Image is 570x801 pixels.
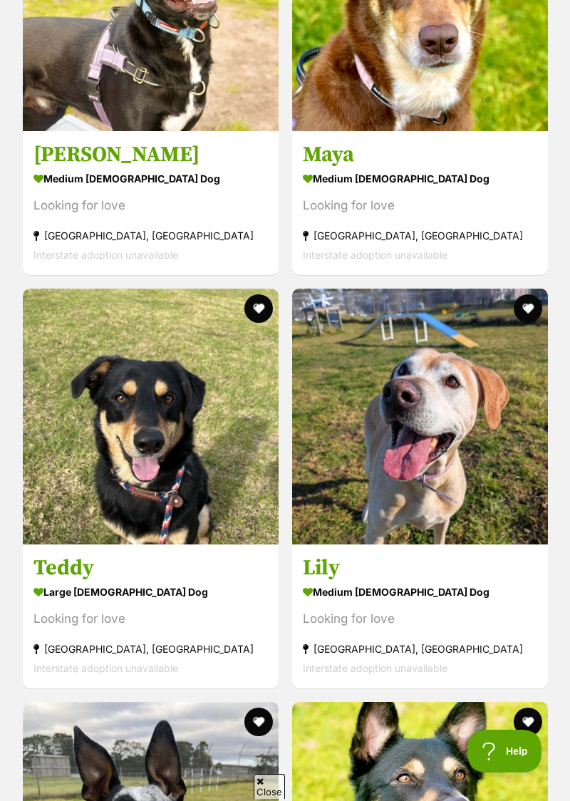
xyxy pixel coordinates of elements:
[33,554,268,582] h3: Teddy
[467,730,541,772] iframe: Help Scout Beacon - Open
[303,249,447,261] span: Interstate adoption unavailable
[303,639,537,658] div: [GEOGRAPHIC_DATA], [GEOGRAPHIC_DATA]
[23,130,279,275] a: [PERSON_NAME] medium [DEMOGRAPHIC_DATA] Dog Looking for love [GEOGRAPHIC_DATA], [GEOGRAPHIC_DATA]...
[33,582,268,602] div: large [DEMOGRAPHIC_DATA] Dog
[33,226,268,245] div: [GEOGRAPHIC_DATA], [GEOGRAPHIC_DATA]
[303,662,447,674] span: Interstate adoption unavailable
[303,141,537,168] h3: Maya
[33,662,178,674] span: Interstate adoption unavailable
[33,141,268,168] h3: [PERSON_NAME]
[513,294,541,323] button: favourite
[292,289,548,544] img: Lily
[244,294,273,323] button: favourite
[303,196,537,215] div: Looking for love
[303,168,537,189] div: medium [DEMOGRAPHIC_DATA] Dog
[23,289,279,544] img: Teddy
[292,544,548,688] a: Lily medium [DEMOGRAPHIC_DATA] Dog Looking for love [GEOGRAPHIC_DATA], [GEOGRAPHIC_DATA] Intersta...
[33,249,178,261] span: Interstate adoption unavailable
[33,639,268,658] div: [GEOGRAPHIC_DATA], [GEOGRAPHIC_DATA]
[303,609,537,629] div: Looking for love
[303,226,537,245] div: [GEOGRAPHIC_DATA], [GEOGRAPHIC_DATA]
[23,544,279,688] a: Teddy large [DEMOGRAPHIC_DATA] Dog Looking for love [GEOGRAPHIC_DATA], [GEOGRAPHIC_DATA] Intersta...
[244,708,273,736] button: favourite
[303,554,537,582] h3: Lily
[292,130,548,275] a: Maya medium [DEMOGRAPHIC_DATA] Dog Looking for love [GEOGRAPHIC_DATA], [GEOGRAPHIC_DATA] Intersta...
[33,609,268,629] div: Looking for love
[254,774,285,799] span: Close
[303,582,537,602] div: medium [DEMOGRAPHIC_DATA] Dog
[33,168,268,189] div: medium [DEMOGRAPHIC_DATA] Dog
[513,708,541,736] button: favourite
[33,196,268,215] div: Looking for love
